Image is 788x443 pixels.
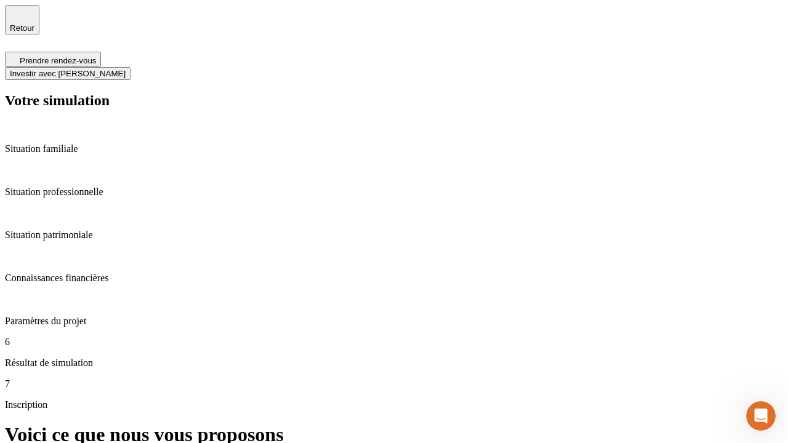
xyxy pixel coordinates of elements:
[5,337,783,348] p: 6
[5,52,101,67] button: Prendre rendez-vous
[5,143,783,154] p: Situation familiale
[5,273,783,284] p: Connaissances financières
[10,69,126,78] span: Investir avec [PERSON_NAME]
[5,92,783,109] h2: Votre simulation
[5,399,783,410] p: Inscription
[5,316,783,327] p: Paramètres du projet
[10,23,34,33] span: Retour
[20,56,96,65] span: Prendre rendez-vous
[5,5,39,34] button: Retour
[5,67,131,80] button: Investir avec [PERSON_NAME]
[746,401,776,431] iframe: Intercom live chat
[5,229,783,241] p: Situation patrimoniale
[5,186,783,198] p: Situation professionnelle
[5,357,783,369] p: Résultat de simulation
[5,378,783,389] p: 7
